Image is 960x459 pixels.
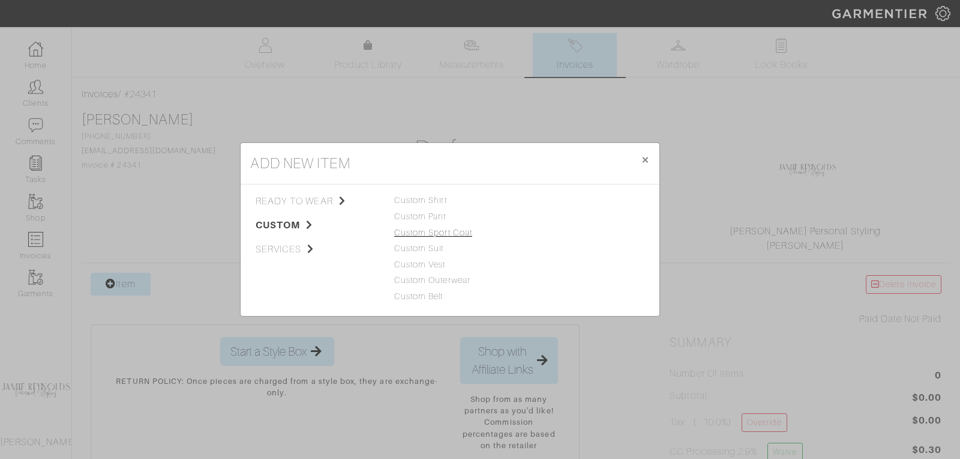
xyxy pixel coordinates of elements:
a: Custom Sport Coat [394,228,472,237]
span: × [641,151,650,168]
a: Custom Belt [394,291,443,301]
a: Custom Outerwear [394,275,470,285]
a: Custom Pant [394,211,446,221]
span: custom [256,218,376,233]
a: Custom Suit [394,243,444,253]
a: Custom Vest [394,260,446,269]
span: ready to wear [256,194,376,208]
a: Custom Shirt [394,195,447,205]
span: services [256,242,376,257]
h4: add new item [250,153,350,174]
